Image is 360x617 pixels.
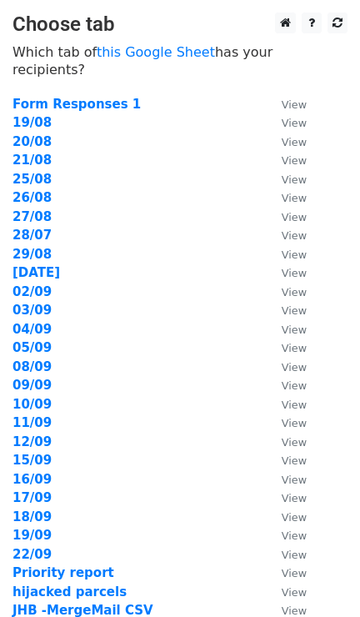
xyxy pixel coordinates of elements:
[265,322,307,337] a: View
[282,192,307,204] small: View
[12,97,141,112] a: Form Responses 1
[265,97,307,112] a: View
[12,528,52,543] a: 19/09
[12,209,52,224] strong: 27/08
[12,134,52,149] a: 20/08
[265,472,307,487] a: View
[282,173,307,186] small: View
[12,547,52,562] a: 22/09
[265,209,307,224] a: View
[282,604,307,617] small: View
[265,584,307,599] a: View
[265,340,307,355] a: View
[12,153,52,168] a: 21/08
[282,304,307,317] small: View
[265,303,307,318] a: View
[282,511,307,524] small: View
[12,378,52,393] a: 09/09
[12,490,52,505] a: 17/09
[12,247,52,262] a: 29/08
[282,549,307,561] small: View
[12,584,127,599] a: hijacked parcels
[282,154,307,167] small: View
[12,284,52,299] a: 02/09
[12,434,52,449] a: 12/09
[12,265,60,280] a: [DATE]
[12,190,52,205] a: 26/08
[282,492,307,504] small: View
[12,359,52,374] a: 08/09
[265,284,307,299] a: View
[282,248,307,261] small: View
[265,434,307,449] a: View
[282,529,307,542] small: View
[265,190,307,205] a: View
[265,359,307,374] a: View
[282,361,307,374] small: View
[12,172,52,187] a: 25/08
[282,342,307,354] small: View
[265,153,307,168] a: View
[282,436,307,449] small: View
[282,229,307,242] small: View
[12,43,347,78] p: Which tab of has your recipients?
[12,472,52,487] a: 16/09
[12,565,114,580] a: Priority report
[12,115,52,130] a: 19/08
[282,399,307,411] small: View
[265,115,307,130] a: View
[265,547,307,562] a: View
[282,324,307,336] small: View
[265,415,307,430] a: View
[12,228,52,243] a: 28/07
[282,117,307,129] small: View
[12,340,52,355] a: 05/09
[265,509,307,524] a: View
[265,134,307,149] a: View
[282,474,307,486] small: View
[282,567,307,579] small: View
[282,286,307,298] small: View
[12,303,52,318] a: 03/09
[12,453,52,468] a: 15/09
[12,397,52,412] a: 10/09
[265,528,307,543] a: View
[282,267,307,279] small: View
[265,397,307,412] a: View
[282,417,307,429] small: View
[12,509,52,524] a: 18/09
[265,247,307,262] a: View
[97,44,215,60] a: this Google Sheet
[282,379,307,392] small: View
[265,378,307,393] a: View
[265,565,307,580] a: View
[265,228,307,243] a: View
[282,98,307,111] small: View
[12,322,52,337] a: 04/09
[282,454,307,467] small: View
[12,415,52,430] strong: 11/09
[265,490,307,505] a: View
[265,172,307,187] a: View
